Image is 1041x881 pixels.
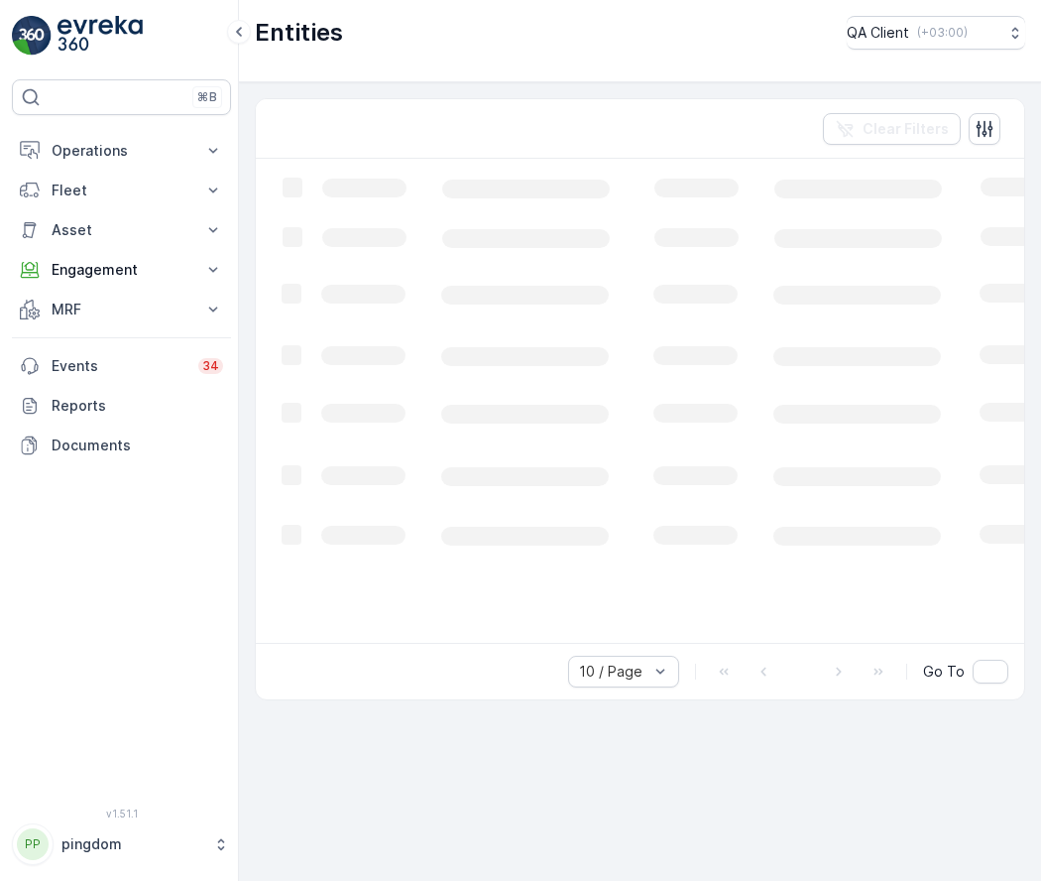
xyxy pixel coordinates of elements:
[17,828,49,860] div: PP
[847,23,909,43] p: QA Client
[863,119,949,139] p: Clear Filters
[12,823,231,865] button: PPpingdom
[12,290,231,329] button: MRF
[12,808,231,819] span: v 1.51.1
[12,250,231,290] button: Engagement
[823,113,961,145] button: Clear Filters
[12,210,231,250] button: Asset
[61,834,203,854] p: pingdom
[917,25,968,41] p: ( +03:00 )
[52,356,186,376] p: Events
[52,220,191,240] p: Asset
[12,16,52,56] img: logo
[52,181,191,200] p: Fleet
[255,17,343,49] p: Entities
[847,16,1025,50] button: QA Client(+03:00)
[12,386,231,426] a: Reports
[12,346,231,386] a: Events34
[52,141,191,161] p: Operations
[923,662,965,682] span: Go To
[52,260,191,280] p: Engagement
[52,396,223,416] p: Reports
[52,300,191,319] p: MRF
[12,171,231,210] button: Fleet
[202,358,219,374] p: 34
[58,16,143,56] img: logo_light-DOdMpM7g.png
[12,426,231,465] a: Documents
[52,436,223,455] p: Documents
[12,131,231,171] button: Operations
[197,89,217,105] p: ⌘B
